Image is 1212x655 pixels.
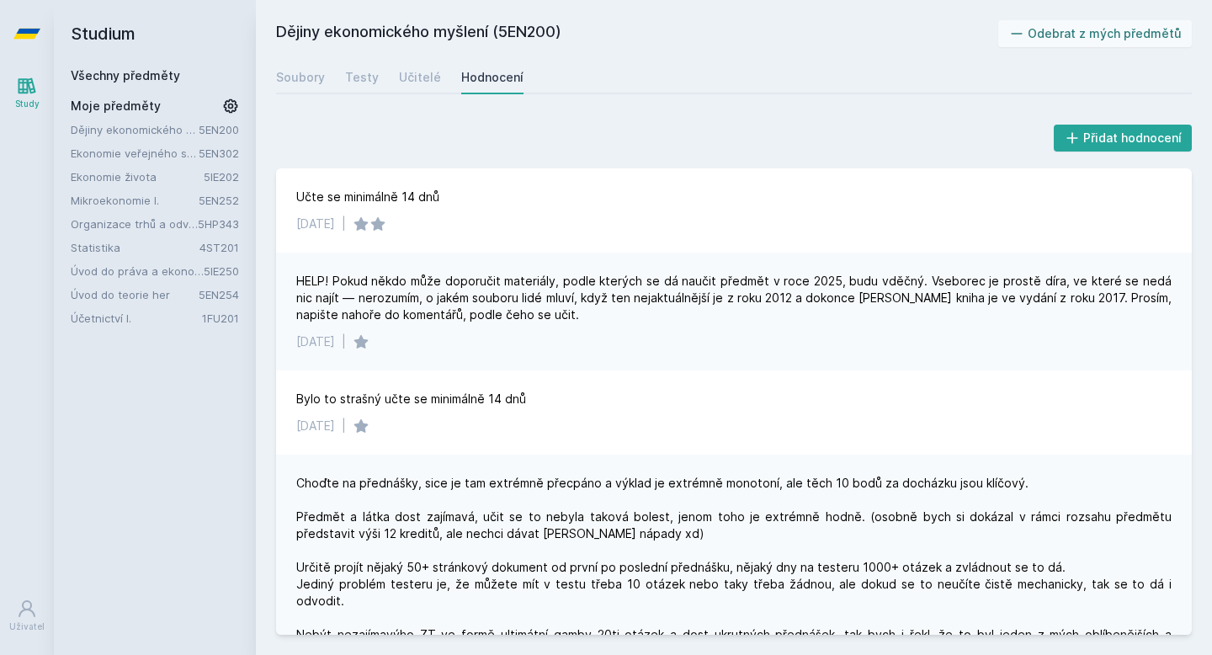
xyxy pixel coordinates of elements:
a: 5HP343 [198,217,239,231]
div: Uživatel [9,620,45,633]
div: [DATE] [296,216,335,232]
a: Soubory [276,61,325,94]
a: Úvod do teorie her [71,286,199,303]
button: Odebrat z mých předmětů [998,20,1193,47]
a: 5EN252 [199,194,239,207]
a: Všechny předměty [71,68,180,83]
div: Bylo to strašný učte se minimálně 14 dnů [296,391,526,407]
a: Mikroekonomie I. [71,192,199,209]
div: HELP! Pokud někdo může doporučit materiály, podle kterých se dá naučit předmět v roce 2025, budu ... [296,273,1172,323]
div: | [342,418,346,434]
h2: Dějiny ekonomického myšlení (5EN200) [276,20,998,47]
div: Učitelé [399,69,441,86]
a: Study [3,67,50,119]
a: 4ST201 [199,241,239,254]
a: 5IE202 [204,170,239,184]
a: Statistika [71,239,199,256]
a: Ekonomie života [71,168,204,185]
a: Organizace trhů a odvětví pohledem manažerů [71,216,198,232]
a: Učitelé [399,61,441,94]
a: Ekonomie veřejného sektoru [71,145,199,162]
div: | [342,216,346,232]
div: | [342,333,346,350]
div: Study [15,98,40,110]
div: [DATE] [296,418,335,434]
div: Testy [345,69,379,86]
a: Účetnictví I. [71,310,202,327]
a: 5IE250 [204,264,239,278]
a: 5EN254 [199,288,239,301]
a: Hodnocení [461,61,524,94]
div: [DATE] [296,333,335,350]
div: Učte se minimálně 14 dnů [296,189,439,205]
span: Moje předměty [71,98,161,114]
a: Dějiny ekonomického myšlení [71,121,199,138]
div: Soubory [276,69,325,86]
button: Přidat hodnocení [1054,125,1193,152]
a: 1FU201 [202,312,239,325]
a: Uživatel [3,590,50,642]
a: Úvod do práva a ekonomie [71,263,204,280]
a: Testy [345,61,379,94]
a: 5EN302 [199,146,239,160]
div: Hodnocení [461,69,524,86]
a: 5EN200 [199,123,239,136]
